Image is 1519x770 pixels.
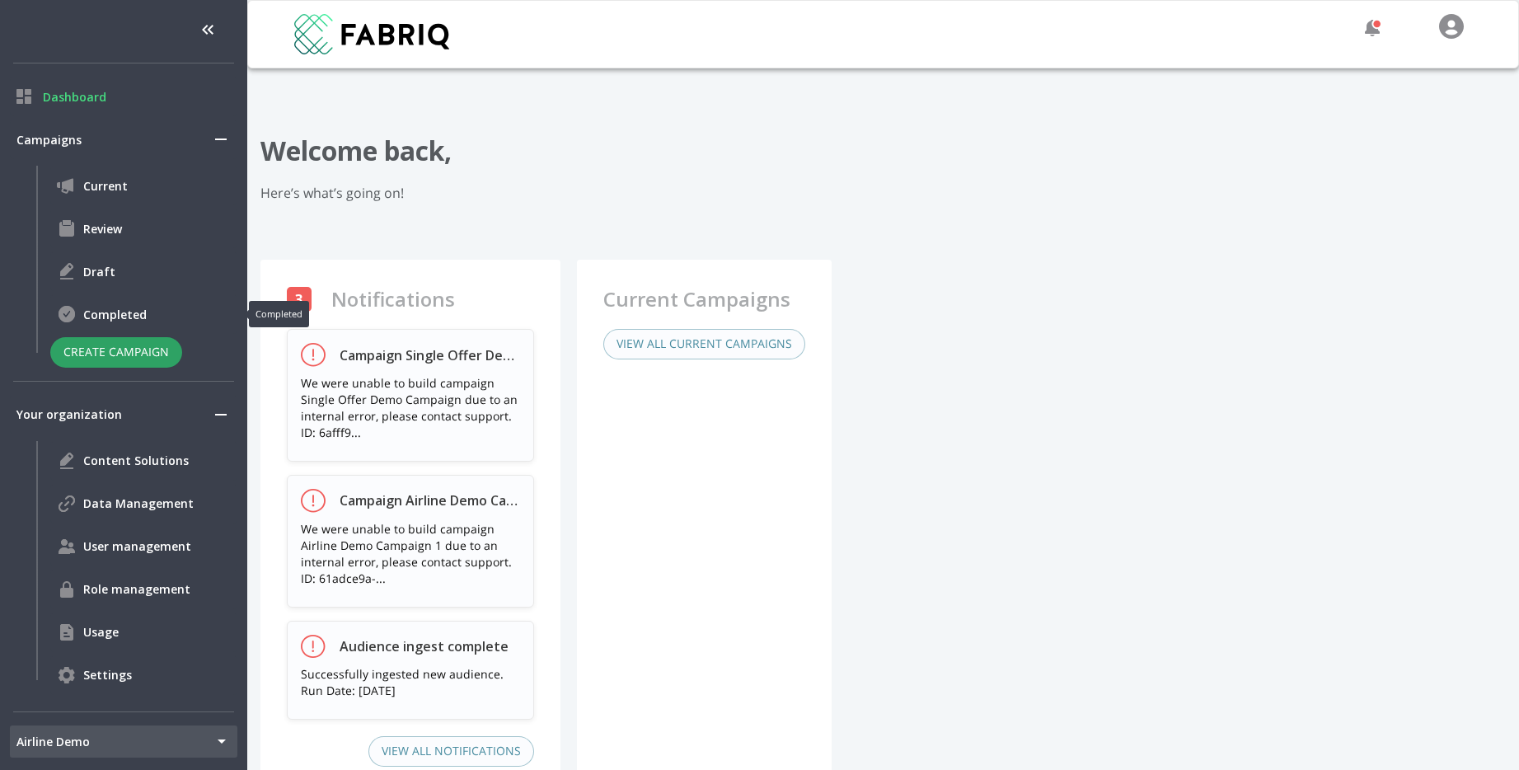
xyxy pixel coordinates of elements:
[249,301,309,327] div: Completed
[603,329,805,359] button: View All Current Campaigns
[57,580,77,599] img: Role management icon
[57,304,77,324] img: Completed icon
[57,218,77,238] img: Review icon
[83,177,231,195] span: Current
[83,580,231,598] span: Role management
[83,495,231,512] span: Data Management
[43,88,231,106] span: Dashboard
[301,521,520,587] p: We were unable to build campaign Airline Demo Campaign 1 due to an internal error, please contact...
[83,623,231,641] span: Usage
[50,613,237,652] div: Usage
[260,134,1507,167] h1: Welcome back,
[50,570,237,609] div: Role management
[368,736,534,767] button: View All Notifications
[57,537,77,556] img: User management icon
[340,491,519,510] h5: Campaign Airline Demo Campaign 1 build failed!
[10,120,237,159] div: Campaigns
[294,14,449,54] img: 690a4bf1e2961ad8821c8611aff8616b.svg
[57,261,77,281] img: Draft icon
[603,286,790,312] h2: Current Campaigns
[57,665,77,685] img: Settings icon
[83,306,231,323] span: Completed
[301,375,520,441] p: We were unable to build campaign Single Offer Demo Campaign due to an internal error, please cont...
[331,286,455,312] h2: Notifications
[10,725,237,758] div: Airline Demo
[83,538,231,555] span: User management
[50,166,237,205] div: Current
[50,441,237,481] div: Content Solutions
[16,406,211,423] span: Your organization
[50,484,237,524] div: Data Management
[16,89,31,104] img: Dashboard icon
[50,655,237,695] div: Settings
[57,451,77,471] img: Content Solutions icon
[13,729,96,754] span: Airline Demo
[50,294,237,334] div: Completed
[83,220,231,237] span: Review
[50,209,237,248] div: Review
[260,184,1507,203] div: Here’s what’s going on!
[57,178,73,194] img: Current icon
[287,287,312,312] div: 3
[57,494,77,514] img: Data Management icon
[10,77,237,116] div: Dashboard
[50,527,237,566] div: User management
[83,452,231,469] span: Content Solutions
[301,666,520,699] p: Successfully ingested new audience. Run Date: 2025-10-06
[16,131,211,148] span: Campaigns
[50,337,182,368] button: Create Campaign
[340,636,509,656] h5: Audience ingest complete
[50,251,237,291] div: Draft
[340,345,519,365] h5: Campaign Single Offer Demo Campaign build failed!
[83,263,231,280] span: Draft
[83,666,231,683] span: Settings
[10,395,237,434] div: Your organization
[57,622,77,642] img: Usage icon
[1439,14,1464,39] img: c4700a173287171777222ce90930f477.svg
